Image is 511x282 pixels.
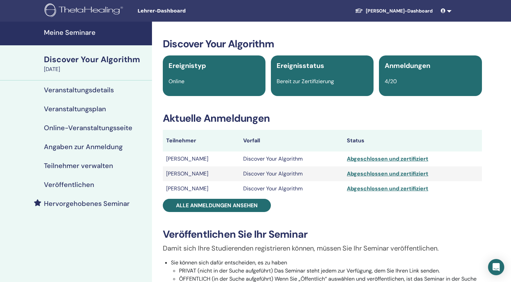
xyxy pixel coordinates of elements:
[240,166,344,181] td: Discover Your Algorithm
[240,151,344,166] td: Discover Your Algorithm
[169,61,206,70] span: Ereignistyp
[385,61,430,70] span: Anmeldungen
[137,7,239,15] span: Lehrer-Dashboard
[176,202,258,209] span: Alle Anmeldungen ansehen
[355,8,363,14] img: graduation-cap-white.svg
[44,65,148,73] div: [DATE]
[163,151,240,166] td: [PERSON_NAME]
[44,199,130,208] h4: Hervorgehobenes Seminar
[44,124,132,132] h4: Online-Veranstaltungsseite
[163,38,482,50] h3: Discover Your Algorithm
[44,143,123,151] h4: Angaben zur Anmeldung
[347,185,479,193] div: Abgeschlossen und zertifiziert
[163,166,240,181] td: [PERSON_NAME]
[488,259,504,275] div: Open Intercom Messenger
[163,199,271,212] a: Alle Anmeldungen ansehen
[45,3,125,19] img: logo.png
[44,162,113,170] h4: Teilnehmer verwalten
[44,86,114,94] h4: Veranstaltungsdetails
[44,181,94,189] h4: Veröffentlichen
[240,130,344,151] th: Vorfall
[277,61,324,70] span: Ereignisstatus
[163,228,482,240] h3: Veröffentlichen Sie Ihr Seminar
[240,181,344,196] td: Discover Your Algorithm
[347,170,479,178] div: Abgeschlossen und zertifiziert
[44,54,148,65] div: Discover Your Algorithm
[163,130,240,151] th: Teilnehmer
[343,130,482,151] th: Status
[44,28,148,37] h4: Meine Seminare
[163,243,482,253] p: Damit sich Ihre Studierenden registrieren können, müssen Sie Ihr Seminar veröffentlichen.
[163,181,240,196] td: [PERSON_NAME]
[277,78,334,85] span: Bereit zur Zertifizierung
[385,78,397,85] span: 4/20
[179,267,482,275] li: PRIVAT (nicht in der Suche aufgeführt) Das Seminar steht jedem zur Verfügung, dem Sie Ihren Link ...
[347,155,479,163] div: Abgeschlossen und zertifiziert
[163,112,482,124] h3: Aktuelle Anmeldungen
[44,105,106,113] h4: Veranstaltungsplan
[169,78,184,85] span: Online
[350,5,438,17] a: [PERSON_NAME]-Dashboard
[40,54,152,73] a: Discover Your Algorithm[DATE]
